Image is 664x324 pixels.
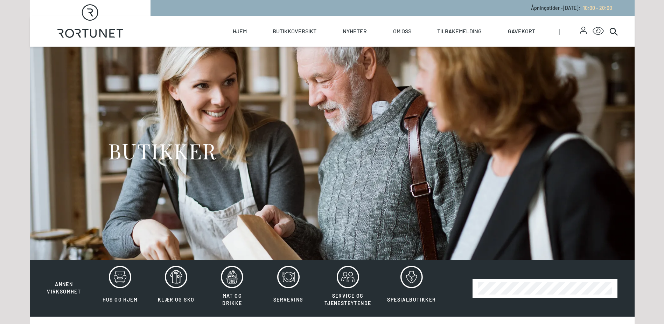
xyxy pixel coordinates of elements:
[559,16,580,47] span: |
[343,16,367,47] a: Nyheter
[103,297,138,303] span: Hus og hjem
[531,4,612,12] p: Åpningstider - [DATE] :
[233,16,247,47] a: Hjem
[580,5,612,11] a: 10:00 - 20:00
[149,265,203,311] button: Klær og sko
[205,265,259,311] button: Mat og drikke
[273,297,303,303] span: Servering
[583,5,612,11] span: 10:00 - 20:00
[222,293,242,306] span: Mat og drikke
[387,297,436,303] span: Spesialbutikker
[273,16,316,47] a: Butikkoversikt
[158,297,194,303] span: Klær og sko
[37,265,91,296] button: Annen virksomhet
[93,265,147,311] button: Hus og hjem
[47,281,81,295] span: Annen virksomhet
[261,265,316,311] button: Servering
[380,265,443,311] button: Spesialbutikker
[108,137,216,164] h1: BUTIKKER
[324,293,371,306] span: Service og tjenesteytende
[317,265,379,311] button: Service og tjenesteytende
[593,26,604,37] button: Open Accessibility Menu
[508,16,535,47] a: Gavekort
[437,16,482,47] a: Tilbakemelding
[393,16,411,47] a: Om oss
